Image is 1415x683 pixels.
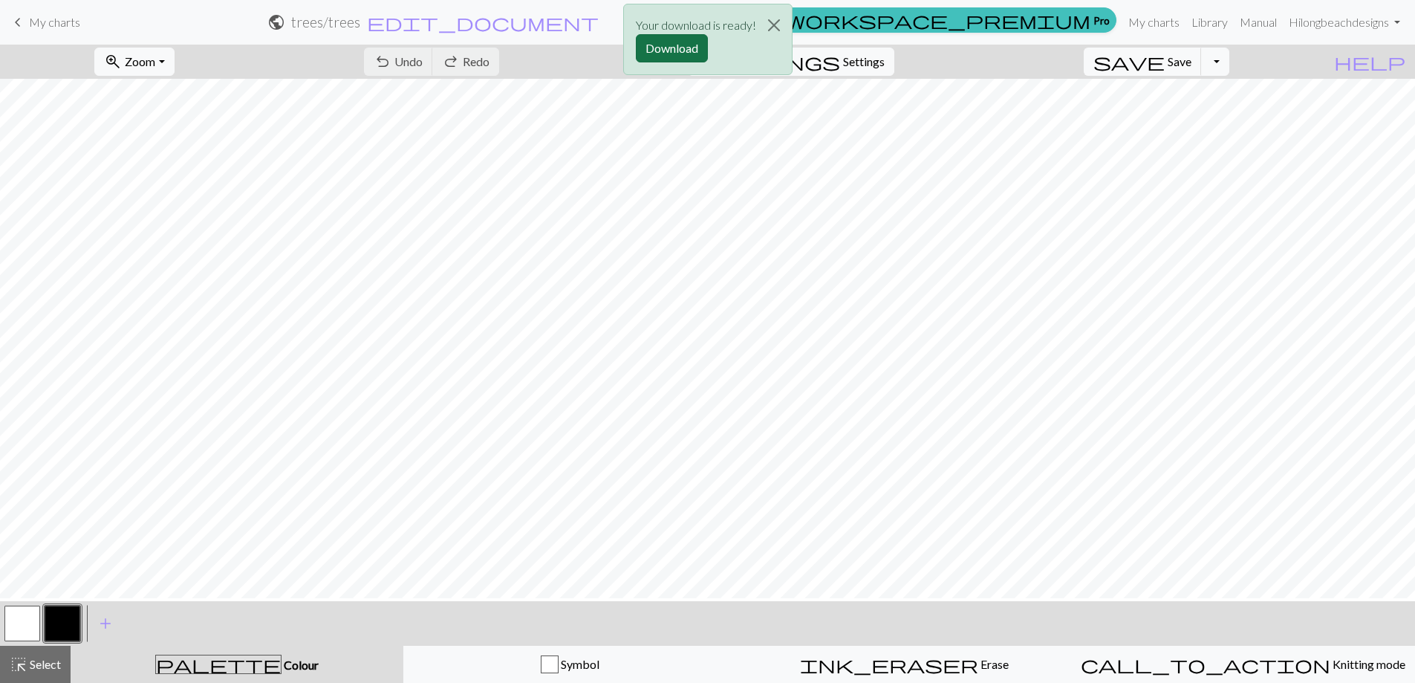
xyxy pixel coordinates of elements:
[403,646,738,683] button: Symbol
[156,654,281,675] span: palette
[1330,657,1405,671] span: Knitting mode
[1071,646,1415,683] button: Knitting mode
[27,657,61,671] span: Select
[636,16,756,34] p: Your download is ready!
[1081,654,1330,675] span: call_to_action
[756,4,792,46] button: Close
[978,657,1009,671] span: Erase
[559,657,599,671] span: Symbol
[10,654,27,675] span: highlight_alt
[282,658,319,672] span: Colour
[636,34,708,62] button: Download
[800,654,978,675] span: ink_eraser
[737,646,1071,683] button: Erase
[71,646,403,683] button: Colour
[97,613,114,634] span: add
